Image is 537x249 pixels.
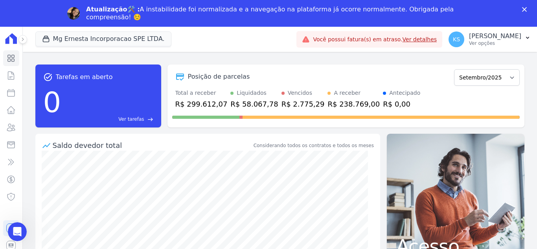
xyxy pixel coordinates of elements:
[383,99,420,109] div: R$ 0,00
[469,40,521,46] p: Ver opções
[8,222,27,241] iframe: Intercom live chat
[35,31,171,46] button: Mg Ernesta Incorporacao SPE LTDA.
[442,28,537,50] button: KS [PERSON_NAME] Ver opções
[43,72,53,82] span: task_alt
[147,116,153,122] span: east
[281,99,325,109] div: R$ 2.775,29
[522,7,530,12] div: Fechar
[175,99,228,109] div: R$ 299.612,07
[118,116,144,123] span: Ver tarefas
[453,37,460,42] span: KS
[56,72,113,82] span: Tarefas em aberto
[43,82,61,123] div: 0
[288,89,312,97] div: Vencidos
[86,6,140,13] b: Atualização🛠️ :
[237,89,267,97] div: Liquidados
[230,99,278,109] div: R$ 58.067,78
[86,6,457,21] div: A instabilidade foi normalizada e a navegação na plataforma já ocorre normalmente. Obrigada pela ...
[389,89,420,97] div: Antecipado
[67,7,80,20] img: Profile image for Adriane
[254,142,374,149] div: Considerando todos os contratos e todos os meses
[53,140,252,151] div: Saldo devedor total
[313,35,437,44] span: Você possui fatura(s) em atraso.
[327,99,380,109] div: R$ 238.769,00
[403,36,437,42] a: Ver detalhes
[175,89,228,97] div: Total a receber
[469,32,521,40] p: [PERSON_NAME]
[64,116,153,123] a: Ver tarefas east
[334,89,360,97] div: A receber
[188,72,250,81] div: Posição de parcelas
